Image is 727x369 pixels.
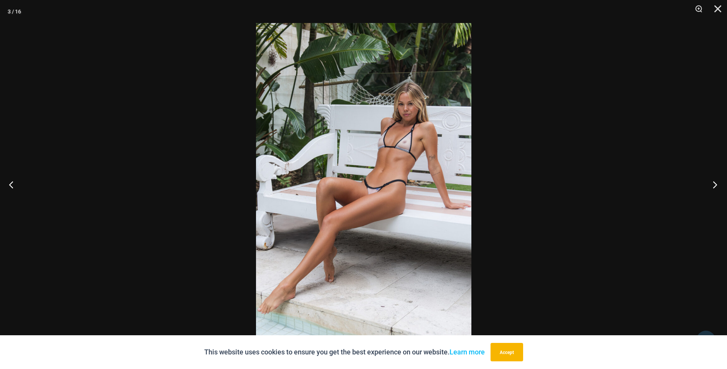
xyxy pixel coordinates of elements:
button: Next [698,165,727,204]
button: Accept [491,343,523,361]
a: Learn more [450,348,485,356]
img: Trade Winds IvoryInk 317 Top 469 Thong 09 [256,23,471,346]
p: This website uses cookies to ensure you get the best experience on our website. [204,346,485,358]
div: 3 / 16 [8,6,21,17]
